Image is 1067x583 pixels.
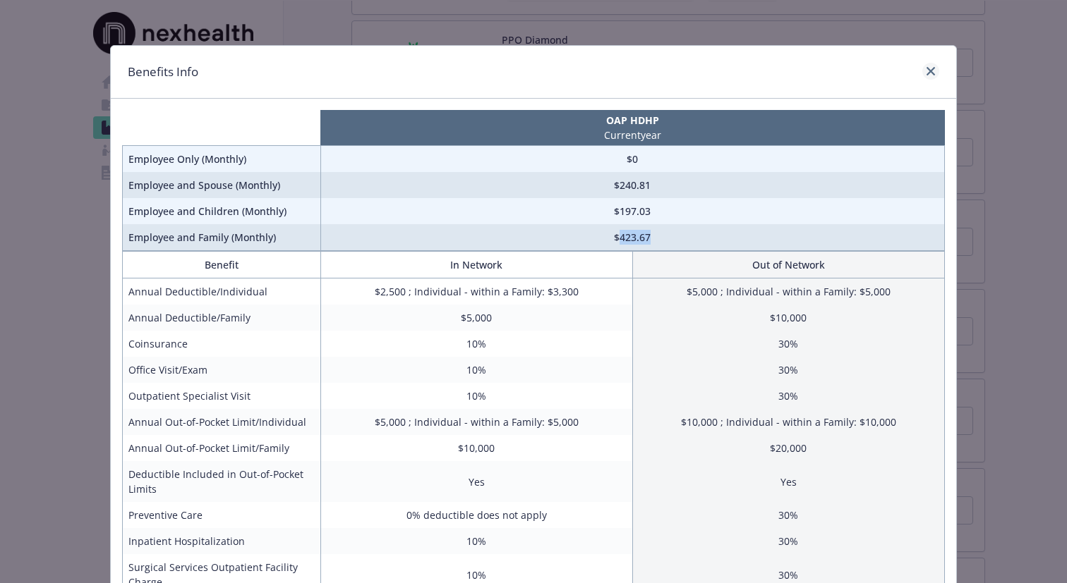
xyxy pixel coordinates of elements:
[320,198,944,224] td: $197.03
[320,528,632,554] td: 10%
[123,409,321,435] td: Annual Out-of-Pocket Limit/Individual
[323,113,941,128] p: OAP HDHP
[320,305,632,331] td: $5,000
[320,331,632,357] td: 10%
[922,63,939,80] a: close
[123,435,321,461] td: Annual Out-of-Pocket Limit/Family
[323,128,941,142] p: Current year
[123,305,321,331] td: Annual Deductible/Family
[320,383,632,409] td: 10%
[632,278,944,305] td: $5,000 ; Individual - within a Family: $5,000
[123,502,321,528] td: Preventive Care
[632,409,944,435] td: $10,000 ; Individual - within a Family: $10,000
[320,461,632,502] td: Yes
[123,461,321,502] td: Deductible Included in Out-of-Pocket Limits
[123,528,321,554] td: Inpatient Hospitalization
[123,383,321,409] td: Outpatient Specialist Visit
[320,224,944,251] td: $423.67
[123,198,321,224] td: Employee and Children (Monthly)
[320,435,632,461] td: $10,000
[632,502,944,528] td: 30%
[320,357,632,383] td: 10%
[632,435,944,461] td: $20,000
[632,383,944,409] td: 30%
[320,278,632,305] td: $2,500 ; Individual - within a Family: $3,300
[320,146,944,173] td: $0
[632,305,944,331] td: $10,000
[123,146,321,173] td: Employee Only (Monthly)
[123,357,321,383] td: Office Visit/Exam
[632,461,944,502] td: Yes
[632,252,944,278] th: Out of Network
[632,331,944,357] td: 30%
[632,357,944,383] td: 30%
[632,528,944,554] td: 30%
[320,172,944,198] td: $240.81
[320,409,632,435] td: $5,000 ; Individual - within a Family: $5,000
[123,224,321,251] td: Employee and Family (Monthly)
[123,252,321,278] th: Benefit
[320,502,632,528] td: 0% deductible does not apply
[123,172,321,198] td: Employee and Spouse (Monthly)
[320,252,632,278] th: In Network
[123,331,321,357] td: Coinsurance
[123,110,321,146] th: intentionally left blank
[128,63,198,81] h1: Benefits Info
[123,278,321,305] td: Annual Deductible/Individual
